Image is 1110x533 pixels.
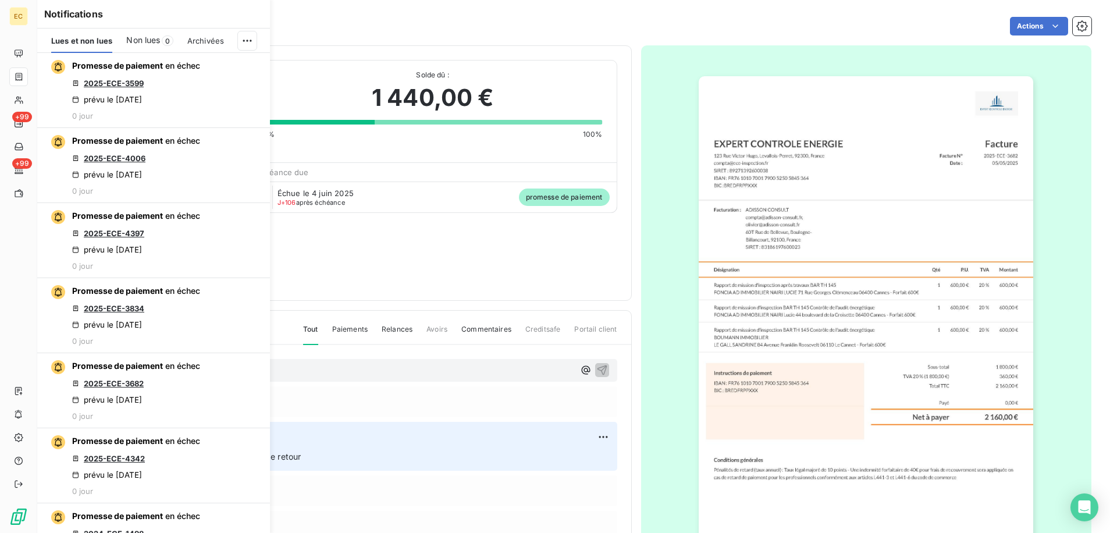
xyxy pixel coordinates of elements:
a: 2025-ECE-3599 [84,79,144,88]
span: Paiements [332,324,368,344]
span: Promesse de paiement [72,361,163,371]
span: Promesse de paiement [72,436,163,446]
span: 1 440,00 € [372,80,494,115]
a: 2025-ECE-4006 [84,154,145,163]
button: Actions [1010,17,1068,35]
span: 100% [583,129,603,140]
span: Archivées [187,36,224,45]
span: 0 [162,35,173,46]
span: Relances [382,324,412,344]
span: en échec [165,436,200,446]
button: Promesse de paiement en échec2025-ECE-4006prévu le [DATE]0 jour [37,128,270,203]
span: Promesse de paiement [72,286,163,296]
button: Promesse de paiement en échec2025-ECE-3599prévu le [DATE]0 jour [37,53,270,128]
div: prévu le [DATE] [72,95,142,104]
span: en échec [165,61,200,70]
span: 0 jour [72,111,93,120]
span: +99 [12,112,32,122]
span: 0 jour [72,261,93,271]
span: en échec [165,286,200,296]
span: Échue le 4 juin 2025 [277,189,354,198]
button: Promesse de paiement en échec2025-ECE-4342prévu le [DATE]0 jour [37,428,270,503]
span: Promesse de paiement [72,511,163,521]
div: EC [9,7,28,26]
div: prévu le [DATE] [72,245,142,254]
span: 0 jour [72,336,93,346]
span: en échec [165,136,200,145]
span: 0 jour [72,186,93,196]
span: après échéance [277,199,345,206]
span: en échec [165,211,200,221]
div: prévu le [DATE] [72,470,142,479]
h6: Notifications [44,7,263,21]
button: Promesse de paiement en échec2025-ECE-3682prévu le [DATE]0 jour [37,353,270,428]
div: prévu le [DATE] [72,170,142,179]
span: Non lues [126,34,160,46]
span: Tout [303,324,318,345]
span: +99 [12,158,32,169]
a: 2025-ECE-3834 [84,304,144,313]
span: Creditsafe [525,324,561,344]
button: Promesse de paiement en échec2025-ECE-4397prévu le [DATE]0 jour [37,203,270,278]
a: 2025-ECE-4397 [84,229,144,238]
span: en échec [165,511,200,521]
span: 0 jour [72,486,93,496]
span: Promesse de paiement [72,61,163,70]
a: 2025-ECE-4342 [84,454,145,463]
span: Échéance due [256,168,309,177]
span: Commentaires [461,324,511,344]
span: promesse de paiement [519,189,610,206]
span: Promesse de paiement [72,211,163,221]
img: Logo LeanPay [9,507,28,526]
a: 2025-ECE-3682 [84,379,144,388]
span: Solde dû : [263,70,603,80]
div: Open Intercom Messenger [1070,493,1098,521]
div: prévu le [DATE] [72,395,142,404]
span: Lues et non lues [51,36,112,45]
span: Avoirs [426,324,447,344]
span: Portail client [574,324,617,344]
span: Promesse de paiement [72,136,163,145]
button: Promesse de paiement en échec2025-ECE-3834prévu le [DATE]0 jour [37,278,270,353]
span: en échec [165,361,200,371]
div: prévu le [DATE] [72,320,142,329]
span: J+106 [277,198,296,207]
span: 0 jour [72,411,93,421]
